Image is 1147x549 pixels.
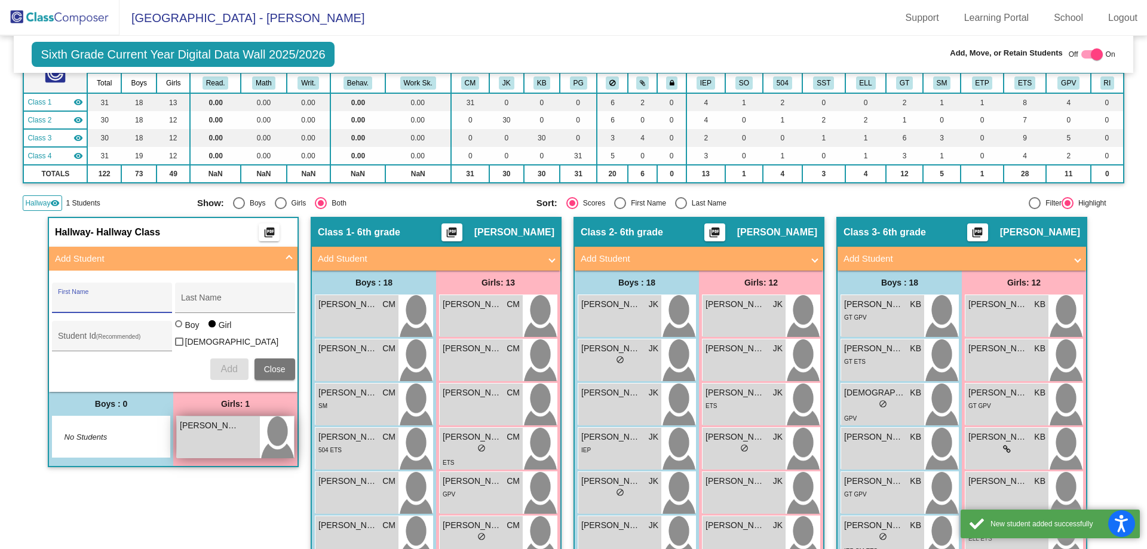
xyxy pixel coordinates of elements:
span: GPV [844,415,857,422]
span: GT GPV [968,403,991,409]
button: Work Sk. [400,76,436,90]
th: Individualized Education Plan [686,73,726,93]
a: School [1044,8,1093,27]
td: 0 [657,165,686,183]
span: KB [1034,387,1045,399]
td: 0.00 [241,147,287,165]
td: 2 [886,93,922,111]
input: Student Id [58,336,165,345]
span: - Hallway Class [91,226,161,238]
mat-expansion-panel-header: Add Student [312,247,560,271]
th: Reading Intervention [1091,73,1124,93]
span: [GEOGRAPHIC_DATA] - [PERSON_NAME] [119,8,364,27]
button: SM [933,76,951,90]
span: [PERSON_NAME] [443,298,502,311]
div: Girls: 1 [173,392,298,416]
button: Print Students Details [441,223,462,241]
td: 30 [87,111,121,129]
button: JK [499,76,514,90]
mat-panel-title: Add Student [844,252,1066,266]
div: Boys : 18 [838,271,962,295]
td: 0.00 [385,111,451,129]
td: 0.00 [241,93,287,111]
td: 0 [560,129,597,147]
td: 31 [451,165,489,183]
td: 31 [451,93,489,111]
td: 13 [157,93,190,111]
div: Boys : 0 [49,392,173,416]
td: NaN [330,165,385,183]
td: 6 [597,111,627,129]
th: Jennifer Kazak [489,73,523,93]
th: Speech Only [725,73,762,93]
td: 0 [657,93,686,111]
td: 12 [157,111,190,129]
td: 0 [802,93,845,111]
div: Boys [245,198,266,208]
span: - 6th grade [877,226,926,238]
td: 0 [1046,111,1091,129]
span: GT GPV [844,314,867,321]
td: 28 [1004,165,1047,183]
button: SST [813,76,834,90]
span: [PERSON_NAME] [844,298,904,311]
div: Girls [287,198,306,208]
span: JK [649,342,658,355]
td: 1 [923,147,961,165]
td: 30 [524,165,560,183]
span: JK [649,387,658,399]
td: 1 [845,147,887,165]
span: KB [1034,342,1045,355]
span: Show: [197,198,224,208]
span: [PERSON_NAME] [844,342,904,355]
td: 0.00 [385,129,451,147]
span: - 6th grade [351,226,400,238]
td: 13 [686,165,726,183]
td: 31 [560,147,597,165]
td: 1 [802,129,845,147]
th: Student Success Team [802,73,845,93]
td: 1 [961,165,1004,183]
span: Hallway [55,226,91,238]
span: Class 2 [581,226,614,238]
td: 0 [1091,129,1124,147]
button: Writ. [298,76,319,90]
td: 11 [1046,165,1091,183]
td: 0 [845,93,887,111]
th: Total [87,73,121,93]
td: 31 [87,93,121,111]
td: 0 [628,147,658,165]
td: 0 [1091,147,1124,165]
span: ETS [706,403,717,409]
span: Class 3 [844,226,877,238]
td: 6 [628,165,658,183]
td: 0 [961,111,1004,129]
td: 2 [1046,147,1091,165]
td: 7 [1004,111,1047,129]
button: PG [570,76,587,90]
span: CM [507,298,520,311]
span: Add, Move, or Retain Students [950,47,1063,59]
td: Christine Matthews - 6th grade [23,93,87,111]
span: Off [1069,49,1078,60]
div: Scores [578,198,605,208]
span: [PERSON_NAME] [443,342,502,355]
button: 504 [773,76,792,90]
span: KB [910,298,921,311]
td: 0 [524,111,560,129]
td: 0 [489,147,523,165]
span: Class 1 [318,226,351,238]
td: 30 [524,129,560,147]
span: Add [220,364,237,374]
button: Close [254,358,295,380]
td: Katharine Budde - 6th grade [23,129,87,147]
th: Girls [157,73,190,93]
div: Girls: 13 [436,271,560,295]
td: NaN [287,165,330,183]
a: Learning Portal [955,8,1039,27]
td: 6 [886,129,922,147]
span: CM [507,342,520,355]
td: 31 [560,165,597,183]
td: 30 [489,165,523,183]
td: 0 [451,147,489,165]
